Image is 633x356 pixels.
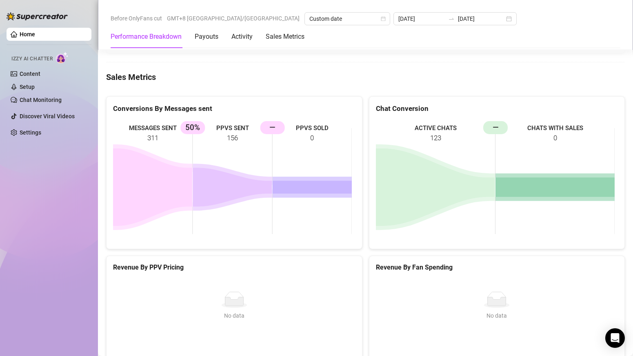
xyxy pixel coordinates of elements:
h4: Sales Metrics [106,71,625,83]
a: Home [20,31,35,38]
div: No data [379,311,615,320]
h5: Revenue By PPV Pricing [113,263,355,272]
span: Izzy AI Chatter [11,55,53,63]
h5: Revenue By Fan Spending [376,263,618,272]
span: GMT+8 [GEOGRAPHIC_DATA]/[GEOGRAPHIC_DATA] [167,12,300,24]
span: Before OnlyFans cut [111,12,162,24]
span: Custom date [309,13,385,25]
span: to [448,15,455,22]
a: Content [20,71,40,77]
a: Setup [20,84,35,90]
div: Chat Conversion [376,103,618,114]
a: Discover Viral Videos [20,113,75,119]
div: Activity [231,32,253,42]
div: Sales Metrics [266,32,304,42]
div: Payouts [195,32,218,42]
div: Performance Breakdown [111,32,182,42]
img: AI Chatter [56,52,69,64]
a: Chat Monitoring [20,97,62,103]
span: calendar [381,16,386,21]
img: logo-BBDzfeDw.svg [7,12,68,20]
a: Settings [20,129,41,136]
div: No data [116,311,352,320]
div: Conversions By Messages sent [113,103,355,114]
input: End date [458,14,504,23]
span: swap-right [448,15,455,22]
input: Start date [398,14,445,23]
div: Open Intercom Messenger [605,328,625,348]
